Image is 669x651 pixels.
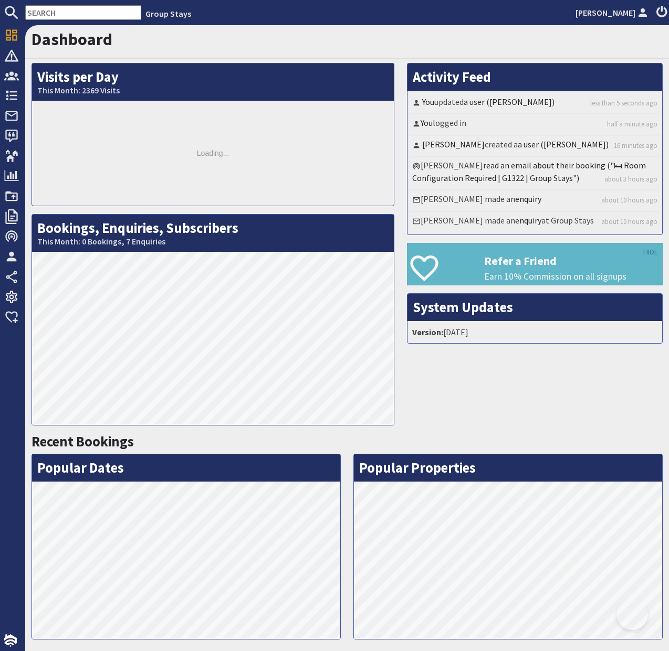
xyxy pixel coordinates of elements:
a: Recent Bookings [32,433,134,450]
h2: Popular Properties [354,454,662,482]
a: Group Stays [145,8,191,19]
li: [PERSON_NAME] made an at Group Stays [410,212,660,232]
a: enquiry [515,215,541,226]
li: [DATE] [410,324,660,340]
div: Loading... [32,101,394,206]
a: about 10 hours ago [601,195,657,205]
a: read an email about their booking ("🛏 Room Configuration Required | G1322 | Group Stays") [412,160,646,183]
small: This Month: 0 Bookings, 7 Enquiries [37,237,389,247]
li: [PERSON_NAME] made an [410,190,660,211]
a: [PERSON_NAME] [422,139,485,150]
a: less than 5 seconds ago [590,98,657,108]
a: about 10 hours ago [601,217,657,227]
li: logged in [410,114,660,135]
a: a user ([PERSON_NAME]) [464,97,555,107]
input: SEARCH [25,5,141,20]
li: created a [410,136,660,157]
h2: Visits per Day [32,63,394,101]
li: updated [410,93,660,114]
small: This Month: 2369 Visits [37,86,389,95]
a: System Updates [413,298,513,316]
h2: Bookings, Enquiries, Subscribers [32,215,394,252]
p: Earn 10% Commission on all signups [484,270,662,283]
li: [PERSON_NAME] [410,157,660,190]
a: about 3 hours ago [604,174,657,184]
a: Dashboard [32,29,112,50]
a: You [422,97,434,107]
a: enquiry [515,194,541,204]
strong: Version: [412,327,443,337]
a: a user ([PERSON_NAME]) [518,139,609,150]
a: You [421,118,433,128]
a: Refer a Friend Earn 10% Commission on all signups [407,243,663,285]
a: [PERSON_NAME] [576,6,650,19]
img: staytech_i_w-64f4e8e9ee0a9c174fd5317b4b171b261742d2d393467e5bdba4413f4f884c10.svg [4,634,17,647]
a: 16 minutes ago [614,141,657,151]
h3: Refer a Friend [484,254,662,268]
a: half a minute ago [607,119,657,129]
iframe: Toggle Customer Support [616,599,648,630]
h2: Popular Dates [32,454,340,482]
a: HIDE [643,247,658,258]
a: Activity Feed [413,68,491,86]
